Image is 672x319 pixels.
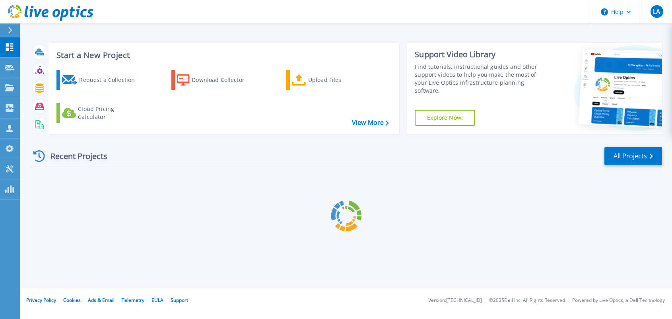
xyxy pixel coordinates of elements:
[572,298,665,303] li: Powered by Live Optics, a Dell Technology
[63,297,81,303] a: Cookies
[79,72,143,88] div: Request a Collection
[308,72,372,88] div: Upload Files
[415,49,544,60] div: Support Video Library
[171,70,260,90] a: Download Collector
[489,298,565,303] li: © 2025 Dell Inc. All Rights Reserved
[151,297,163,303] a: EULA
[415,110,475,126] a: Explore Now!
[286,70,375,90] a: Upload Files
[171,297,188,303] a: Support
[88,297,115,303] a: Ads & Email
[604,147,662,165] a: All Projects
[428,298,482,303] li: Version: [TECHNICAL_ID]
[415,63,544,95] div: Find tutorials, instructional guides and other support videos to help you make the most of your L...
[26,297,56,303] a: Privacy Policy
[352,119,389,126] a: View More
[653,8,660,15] span: LA
[78,105,142,121] div: Cloud Pricing Calculator
[56,103,145,123] a: Cloud Pricing Calculator
[122,297,144,303] a: Telemetry
[56,70,145,90] a: Request a Collection
[56,51,388,60] h3: Start a New Project
[192,72,255,88] div: Download Collector
[31,146,118,166] div: Recent Projects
